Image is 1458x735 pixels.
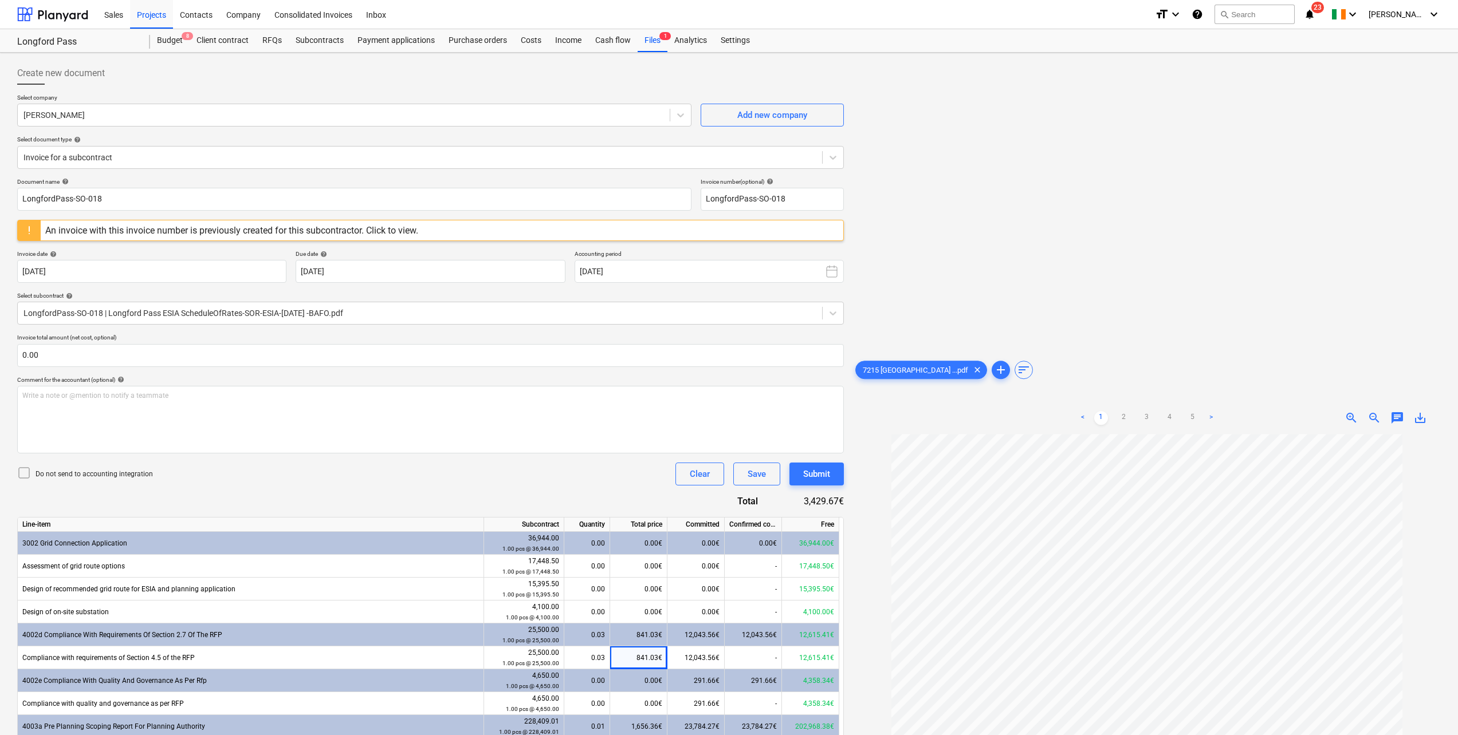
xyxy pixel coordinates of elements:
[150,29,190,52] a: Budget8
[610,532,667,555] div: 0.00€
[714,29,757,52] a: Settings
[610,669,667,692] div: 0.00€
[789,463,844,485] button: Submit
[667,29,714,52] a: Analytics
[782,623,839,646] div: 12,615.41€
[725,623,782,646] div: 12,043.56€
[17,292,844,299] div: Select subcontract
[548,29,588,52] a: Income
[725,578,782,600] div: -
[115,376,124,383] span: help
[695,495,776,508] div: Total
[610,600,667,623] div: 0.00€
[22,539,127,547] span: 3002 Grid Connection Application
[22,585,235,593] span: Design of recommended grid route for ESIA and planning application
[610,623,667,646] div: 841.03€
[1390,411,1404,425] span: chat
[638,29,667,52] div: Files
[748,467,766,481] div: Save
[489,647,559,669] div: 25,500.00
[667,646,725,669] div: 12,043.56€
[502,546,559,552] small: 1.00 pcs @ 36,944.00
[1220,10,1229,19] span: search
[725,555,782,578] div: -
[575,250,844,260] p: Accounting period
[17,188,691,211] input: Document name
[506,683,559,689] small: 1.00 pcs @ 4,650.00
[22,654,195,662] span: Compliance with requirements of Section 4.5 of the RFP
[1215,5,1295,24] button: Search
[610,578,667,600] div: 0.00€
[18,517,484,532] div: Line-item
[45,225,418,236] div: An invoice with this invoice number is previously created for this subcontractor. Click to view.
[318,251,327,258] span: help
[190,29,256,52] a: Client contract
[776,495,844,508] div: 3,429.67€
[725,532,782,555] div: 0.00€
[36,469,153,479] p: Do not send to accounting integration
[782,646,839,669] div: 12,615.41€
[514,29,548,52] a: Costs
[782,578,839,600] div: 15,395.50€
[484,517,564,532] div: Subcontract
[1094,411,1108,425] a: Page 1 is your current page
[22,608,109,616] span: Design of on-site substation
[994,363,1008,377] span: add
[489,693,559,714] div: 4,650.00
[17,376,844,384] div: Comment for the accountant (optional)
[1401,680,1458,735] iframe: Chat Widget
[60,178,69,185] span: help
[659,32,671,40] span: 1
[725,600,782,623] div: -
[575,260,844,283] button: [DATE]
[569,555,605,578] div: 0.00
[569,578,605,600] div: 0.00
[856,366,975,374] span: 7215 [GEOGRAPHIC_DATA] ...pdf
[489,602,559,623] div: 4,100.00
[489,579,559,600] div: 15,395.50
[506,614,559,621] small: 1.00 pcs @ 4,100.00
[569,532,605,555] div: 0.00
[1169,7,1182,21] i: keyboard_arrow_down
[667,692,725,715] div: 291.66€
[1192,7,1203,21] i: Knowledge base
[442,29,514,52] a: Purchase orders
[690,467,710,481] div: Clear
[725,517,782,532] div: Confirmed costs
[855,361,987,379] div: 7215 [GEOGRAPHIC_DATA] ...pdf
[17,344,844,367] input: Invoice total amount (net cost, optional)
[782,532,839,555] div: 36,944.00€
[667,532,725,555] div: 0.00€
[1140,411,1154,425] a: Page 3
[667,517,725,532] div: Committed
[489,625,559,646] div: 25,500.00
[725,669,782,692] div: 291.66€
[782,517,839,532] div: Free
[782,669,839,692] div: 4,358.34€
[970,363,984,377] span: clear
[667,578,725,600] div: 0.00€
[489,533,559,554] div: 36,944.00
[351,29,442,52] a: Payment applications
[1369,10,1426,19] span: [PERSON_NAME]
[150,29,190,52] div: Budget
[610,555,667,578] div: 0.00€
[782,692,839,715] div: 4,358.34€
[667,623,725,646] div: 12,043.56€
[64,293,73,299] span: help
[502,568,559,575] small: 1.00 pcs @ 17,448.50
[48,251,57,258] span: help
[289,29,351,52] div: Subcontracts
[502,637,559,643] small: 1.00 pcs @ 25,500.00
[506,706,559,712] small: 1.00 pcs @ 4,650.00
[803,467,830,481] div: Submit
[296,250,565,258] div: Due date
[17,334,844,343] p: Invoice total amount (net cost, optional)
[725,646,782,669] div: -
[569,669,605,692] div: 0.00
[1304,7,1315,21] i: notifications
[1117,411,1131,425] a: Page 2
[72,136,81,143] span: help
